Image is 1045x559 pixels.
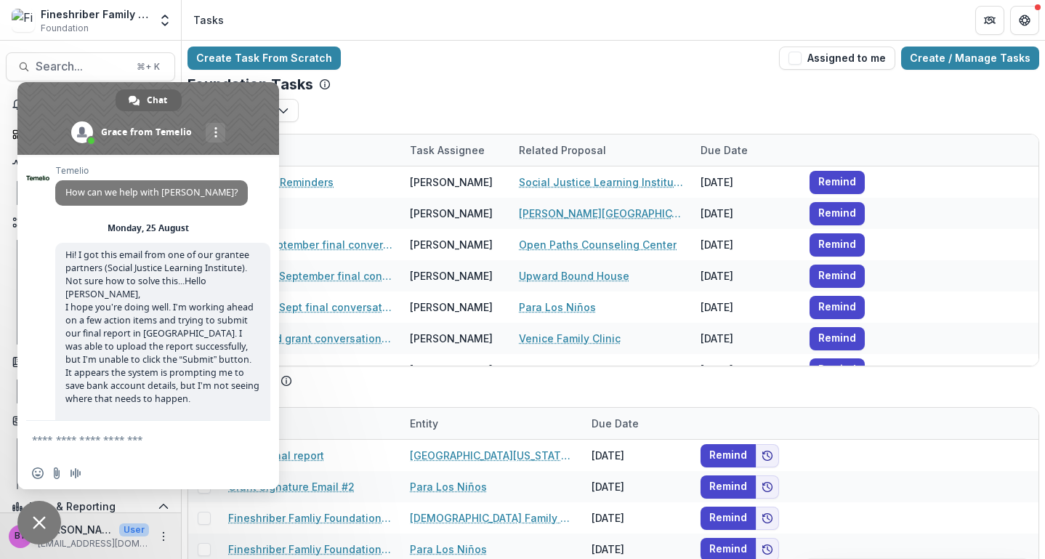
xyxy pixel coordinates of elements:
button: Get Help [1010,6,1039,35]
div: [DATE] [692,291,801,323]
div: Due Date [583,408,692,439]
a: Dashboard [6,122,175,146]
div: Due Date [583,416,647,431]
div: Related Proposal [510,134,692,166]
div: Monday, 25 August [108,224,189,233]
button: Remind [701,507,756,530]
button: Remind [701,475,756,499]
a: Social Justice Learning Institute - 2024 - Fineshriber Family Foundation Grant Proposal 2024 [519,174,683,190]
div: Tasks [193,12,224,28]
a: Fineshriber Famliy Foundation Final Report Upload [228,542,392,557]
a: Set up mid grant conversation for Septmber [228,331,392,346]
span: Hi! I got this email from one of our grantee partners (Social Justice Learning Institute). Not su... [65,249,259,470]
div: Task [219,134,401,166]
div: ⌘ + K [134,59,163,75]
button: Add to friends [756,507,779,530]
div: [DATE] [583,502,692,534]
div: Beth Tigay [15,531,26,541]
button: Assigned to me [779,47,895,70]
div: Fineshriber Family Foundation [41,7,149,22]
span: How can we help with [PERSON_NAME]? [65,186,238,198]
button: Remind [810,233,865,257]
a: Schedule Sept final conversation/site visit [228,299,392,315]
span: Audio message [70,467,81,479]
div: [DATE] [692,229,801,260]
div: [DATE] [692,198,801,229]
p: [PERSON_NAME] [38,522,113,537]
button: Add to friends [756,475,779,499]
div: [PERSON_NAME] [410,268,493,283]
a: Grant Signature Email #2 [228,479,355,494]
button: Open Documents [6,350,175,374]
button: Notifications207 [6,93,175,116]
span: Chat [147,89,167,111]
button: Remind [810,202,865,225]
span: Data & Reporting [29,501,152,513]
button: Remind [810,358,865,382]
button: Add to friends [756,444,779,467]
div: [DATE] [692,260,801,291]
button: Remind [810,265,865,288]
a: Set up September final conversation/Site visit [228,237,392,252]
div: [PERSON_NAME] [410,237,493,252]
a: 2025 - Alternate Proposal Upload [519,362,683,377]
span: Search... [36,60,128,73]
div: [DATE] [583,471,692,502]
textarea: Compose your message... [32,421,235,457]
div: [PERSON_NAME] [410,299,493,315]
div: [DATE] [692,166,801,198]
div: Entity [401,408,583,439]
div: [DATE] [692,323,801,354]
button: Open Contacts [6,409,175,433]
span: Foundation [41,22,89,35]
a: Para Los Niños [519,299,596,315]
a: Para Los Niños [410,542,487,557]
a: Schedule September final conversation/site visit [228,268,392,283]
a: [DEMOGRAPHIC_DATA] Family Service of [GEOGRAPHIC_DATA] [410,510,574,526]
div: Entity [401,416,447,431]
button: Open Workflows [6,211,175,234]
a: Para Los Niños [410,479,487,494]
a: Venice Family Clinic [519,331,621,346]
div: [PERSON_NAME] [410,331,493,346]
nav: breadcrumb [187,9,230,31]
span: Insert an emoji [32,467,44,479]
div: [DATE] [583,440,692,471]
a: Create Task From Scratch [187,47,341,70]
div: [PERSON_NAME] [410,174,493,190]
span: Send a file [51,467,62,479]
a: Grant Signature Email #1 [228,362,352,377]
a: Upward Bound House [519,268,629,283]
button: Open Activity [6,152,175,175]
button: Remind [810,296,865,319]
a: Fineshriber Famliy Foundation Final Report Upload [228,510,392,526]
button: Open Data & Reporting [6,495,175,518]
button: Search... [6,52,175,81]
div: Task [219,408,401,439]
div: [PERSON_NAME] [410,362,493,377]
img: Fineshriber Family Foundation [12,9,35,32]
button: Remind [810,171,865,194]
div: Task Assignee [401,142,493,158]
a: Recurring Reminders [228,174,334,190]
button: Partners [975,6,1004,35]
p: [EMAIL_ADDRESS][DOMAIN_NAME] [38,537,149,550]
div: Task Assignee [401,134,510,166]
a: [GEOGRAPHIC_DATA][US_STATE] FOR NONPROFIT MANAGEMENT [410,448,574,463]
button: Open entity switcher [155,6,175,35]
button: Remind [701,444,756,467]
div: [DATE] [692,354,801,385]
a: Create / Manage Tasks [901,47,1039,70]
div: Due Date [692,142,756,158]
div: Due Date [692,134,801,166]
button: Remind [810,327,865,350]
a: Close chat [17,501,61,544]
a: Open Paths Counseling Center [519,237,677,252]
div: Related Proposal [510,142,615,158]
a: [PERSON_NAME][GEOGRAPHIC_DATA] [519,206,683,221]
